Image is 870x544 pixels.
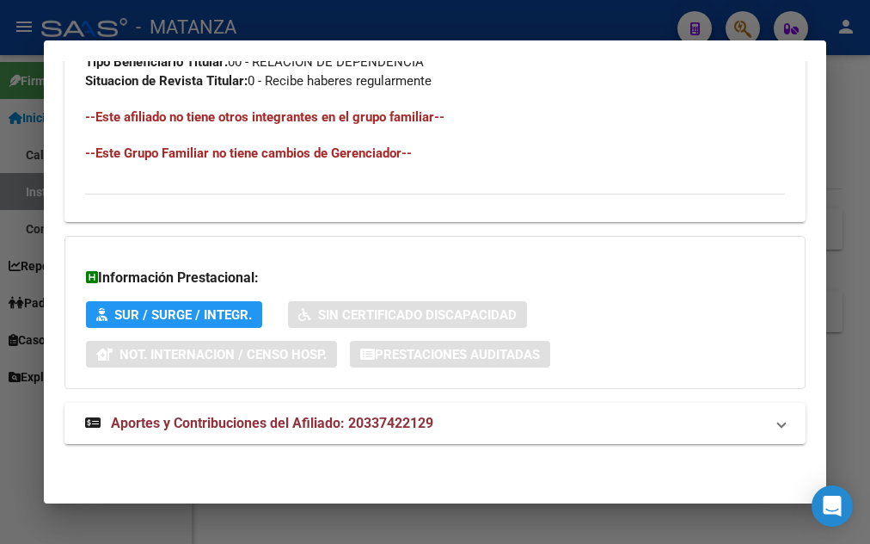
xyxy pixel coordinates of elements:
[288,301,527,328] button: Sin Certificado Discapacidad
[111,415,433,431] span: Aportes y Contribuciones del Afiliado: 20337422129
[85,54,424,70] span: 00 - RELACION DE DEPENDENCIA
[86,341,337,368] button: Not. Internacion / Censo Hosp.
[85,144,786,163] h4: --Este Grupo Familiar no tiene cambios de Gerenciador--
[85,108,786,127] h4: --Este afiliado no tiene otros integrantes en el grupo familiar--
[812,485,853,527] div: Open Intercom Messenger
[85,54,228,70] strong: Tipo Beneficiario Titular:
[86,301,262,328] button: SUR / SURGE / INTEGR.
[375,347,540,362] span: Prestaciones Auditadas
[350,341,550,368] button: Prestaciones Auditadas
[119,347,327,362] span: Not. Internacion / Censo Hosp.
[85,73,432,89] span: 0 - Recibe haberes regularmente
[114,307,252,323] span: SUR / SURGE / INTEGR.
[85,73,248,89] strong: Situacion de Revista Titular:
[86,268,785,288] h3: Información Prestacional:
[318,307,517,323] span: Sin Certificado Discapacidad
[64,403,806,444] mat-expansion-panel-header: Aportes y Contribuciones del Afiliado: 20337422129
